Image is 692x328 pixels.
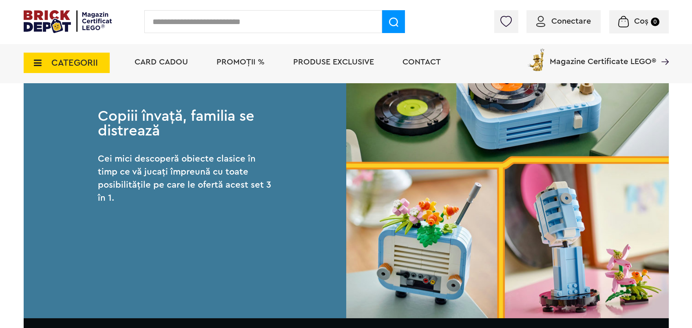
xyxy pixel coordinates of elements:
a: Produse exclusive [293,58,374,66]
span: Coș [634,17,648,25]
a: Contact [402,58,441,66]
a: Magazine Certificate LEGO® [656,47,669,55]
span: CATEGORII [51,58,98,67]
small: 0 [651,18,659,26]
p: Cei mici descoperă obiecte clasice în timp ce vă jucați împreună cu toate posibilitățile pe care ... [98,152,272,204]
span: Magazine Certificate LEGO® [550,47,656,66]
span: Conectare [551,17,591,25]
a: PROMOȚII % [217,58,265,66]
a: Card Cadou [135,58,188,66]
h2: Copiii învață, familia se distrează [98,109,272,138]
a: Conectare [536,17,591,25]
